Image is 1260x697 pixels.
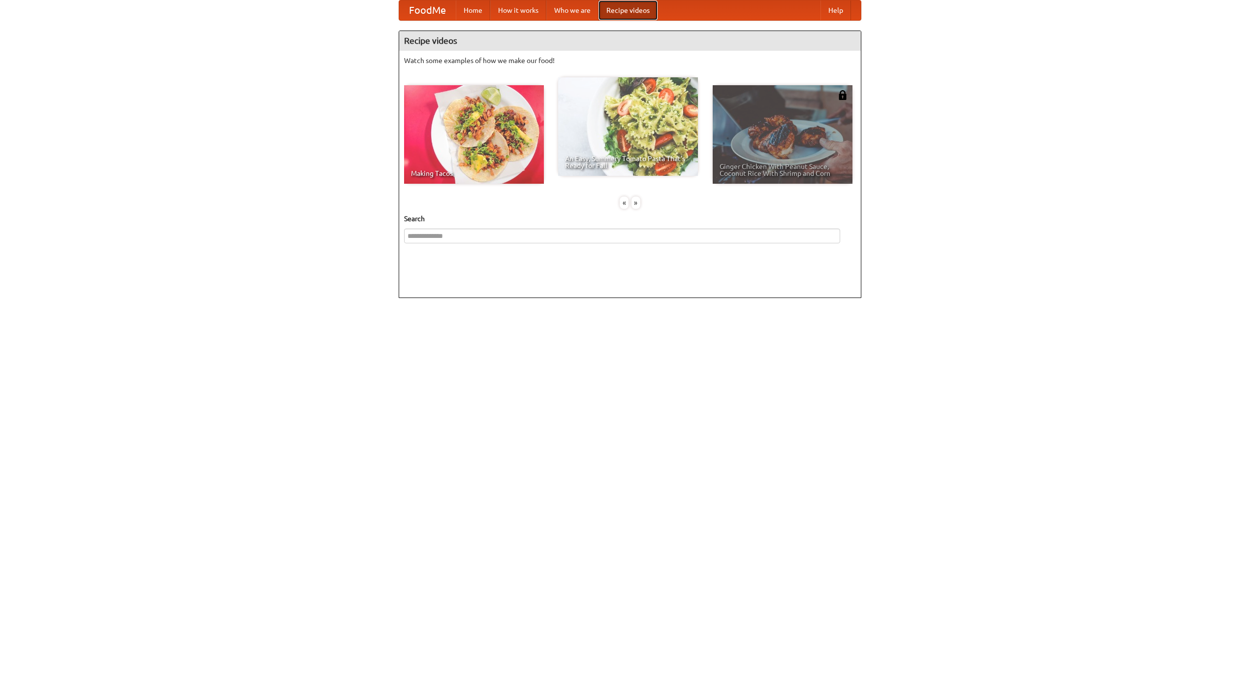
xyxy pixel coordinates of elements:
img: 483408.png [838,90,848,100]
a: Home [456,0,490,20]
a: Making Tacos [404,85,544,184]
a: How it works [490,0,546,20]
p: Watch some examples of how we make our food! [404,56,856,66]
span: Making Tacos [411,170,537,177]
a: Who we are [546,0,598,20]
h4: Recipe videos [399,31,861,51]
a: An Easy, Summery Tomato Pasta That's Ready for Fall [558,77,698,176]
a: Help [820,0,851,20]
h5: Search [404,214,856,224]
a: Recipe videos [598,0,658,20]
a: FoodMe [399,0,456,20]
div: « [620,197,629,209]
div: » [631,197,640,209]
span: An Easy, Summery Tomato Pasta That's Ready for Fall [565,155,691,169]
